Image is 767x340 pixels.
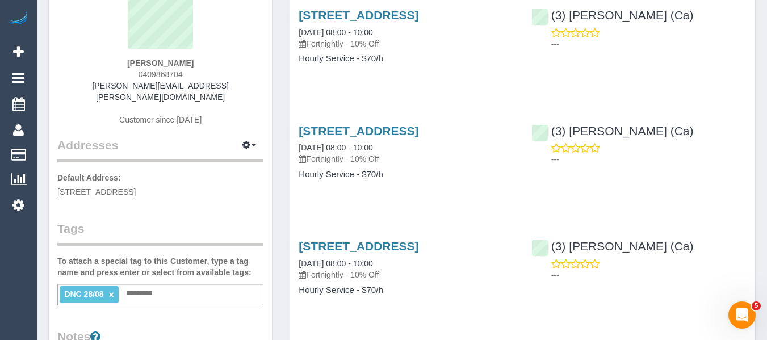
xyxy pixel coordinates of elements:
[7,11,30,27] img: Automaid Logo
[551,270,747,281] p: ---
[728,301,756,329] iframe: Intercom live chat
[119,115,202,124] span: Customer since [DATE]
[109,290,114,300] a: ×
[531,124,694,137] a: (3) [PERSON_NAME] (Ca)
[139,70,183,79] span: 0409868704
[299,259,372,268] a: [DATE] 08:00 - 10:00
[57,255,263,278] label: To attach a special tag to this Customer, type a tag name and press enter or select from availabl...
[531,240,694,253] a: (3) [PERSON_NAME] (Ca)
[551,154,747,165] p: ---
[752,301,761,310] span: 5
[299,240,418,253] a: [STREET_ADDRESS]
[57,172,121,183] label: Default Address:
[299,286,514,295] h4: Hourly Service - $70/h
[551,39,747,50] p: ---
[299,9,418,22] a: [STREET_ADDRESS]
[57,220,263,246] legend: Tags
[64,289,103,299] span: DNC 28/08
[299,153,514,165] p: Fortnightly - 10% Off
[299,28,372,37] a: [DATE] 08:00 - 10:00
[92,81,228,102] a: [PERSON_NAME][EMAIL_ADDRESS][PERSON_NAME][DOMAIN_NAME]
[299,170,514,179] h4: Hourly Service - $70/h
[299,38,514,49] p: Fortnightly - 10% Off
[57,187,136,196] span: [STREET_ADDRESS]
[299,143,372,152] a: [DATE] 08:00 - 10:00
[531,9,694,22] a: (3) [PERSON_NAME] (Ca)
[127,58,194,68] strong: [PERSON_NAME]
[299,54,514,64] h4: Hourly Service - $70/h
[299,269,514,280] p: Fortnightly - 10% Off
[299,124,418,137] a: [STREET_ADDRESS]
